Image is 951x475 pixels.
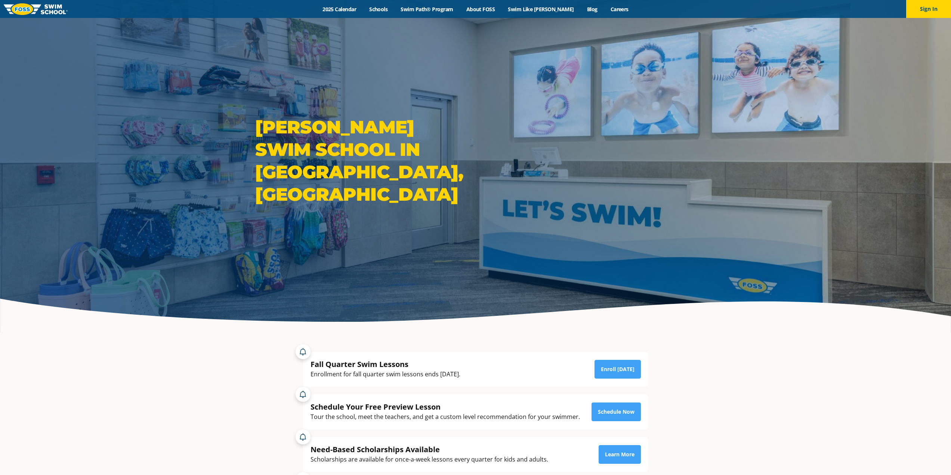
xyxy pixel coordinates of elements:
[311,359,460,369] div: Fall Quarter Swim Lessons
[592,402,641,421] a: Schedule Now
[311,402,580,412] div: Schedule Your Free Preview Lesson
[580,6,604,13] a: Blog
[311,444,548,454] div: Need-Based Scholarships Available
[460,6,501,13] a: About FOSS
[604,6,635,13] a: Careers
[4,3,68,15] img: FOSS Swim School Logo
[311,412,580,422] div: Tour the school, meet the teachers, and get a custom level recommendation for your swimmer.
[311,454,548,465] div: Scholarships are available for once-a-week lessons every quarter for kids and adults.
[311,369,460,379] div: Enrollment for fall quarter swim lessons ends [DATE].
[255,116,472,206] h1: [PERSON_NAME] Swim School in [GEOGRAPHIC_DATA], [GEOGRAPHIC_DATA]
[394,6,460,13] a: Swim Path® Program
[316,6,363,13] a: 2025 Calendar
[595,360,641,379] a: Enroll [DATE]
[363,6,394,13] a: Schools
[599,445,641,464] a: Learn More
[501,6,581,13] a: Swim Like [PERSON_NAME]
